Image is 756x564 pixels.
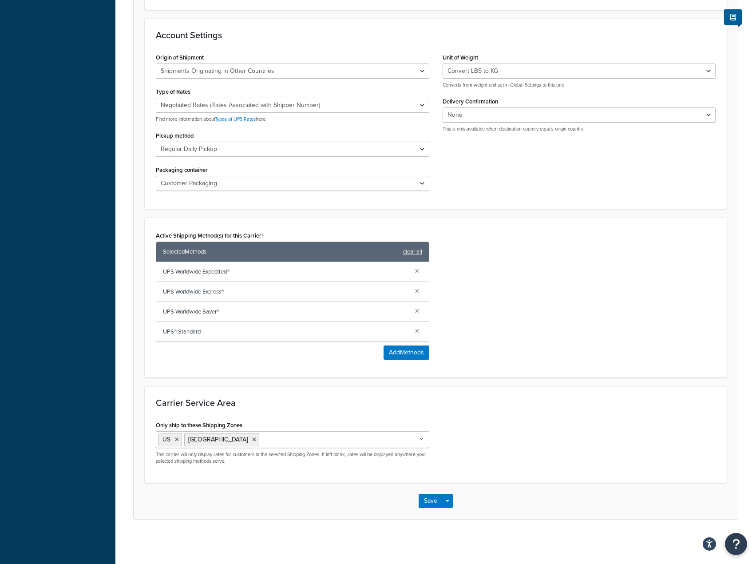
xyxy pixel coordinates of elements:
[163,286,408,298] span: UPS Worldwide Express®
[162,435,170,444] span: US
[156,451,429,465] p: This carrier will only display rates for customers in the selected Shipping Zones. If left blank,...
[188,435,248,444] span: [GEOGRAPHIC_DATA]
[156,116,429,123] p: Find more information about here.
[215,115,256,123] a: Types of UPS Rates
[156,167,208,173] label: Packaging container
[443,126,716,132] p: This is only available when destination country equals origin country
[384,346,429,360] button: AddMethods
[156,132,194,139] label: Pickup method
[163,266,408,278] span: UPS Worldwide Expedited®
[725,533,747,555] button: Open Resource Center
[156,232,264,239] label: Active Shipping Method(s) for this Carrier
[403,246,422,258] a: clear all
[163,306,408,318] span: UPS Worldwide Saver®
[156,30,716,40] h3: Account Settings
[724,9,742,25] button: Show Help Docs
[163,326,408,338] span: UPS® Standard
[156,398,716,408] h3: Carrier Service Area
[156,54,204,61] label: Origin of Shipment
[443,54,478,61] label: Unit of Weight
[163,246,399,258] span: Selected Methods
[443,82,716,88] p: Converts from weight unit set in Global Settings to this unit
[156,422,242,429] label: Only ship to these Shipping Zones
[443,98,498,105] label: Delivery Confirmation
[156,88,190,95] label: Type of Rates
[419,494,443,508] button: Save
